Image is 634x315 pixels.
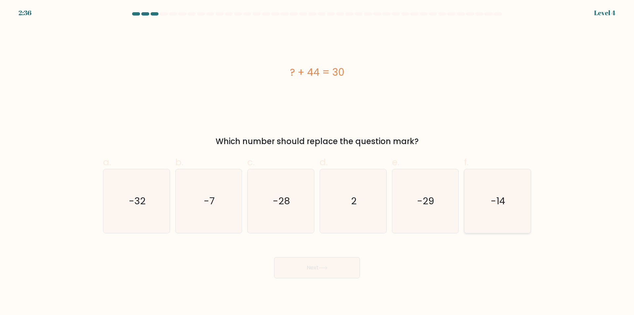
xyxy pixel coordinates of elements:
text: 2 [351,195,357,208]
div: ? + 44 = 30 [103,65,531,80]
div: 2:36 [18,8,31,18]
text: -32 [129,195,146,208]
text: -29 [417,195,435,208]
span: c. [247,156,255,169]
text: -7 [204,195,215,208]
span: e. [392,156,399,169]
span: d. [320,156,328,169]
div: Which number should replace the question mark? [107,136,527,147]
span: a. [103,156,111,169]
text: -28 [273,195,290,208]
div: Level 4 [594,8,616,18]
text: -14 [491,195,506,208]
button: Next [274,257,360,278]
span: b. [175,156,183,169]
span: f. [464,156,469,169]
